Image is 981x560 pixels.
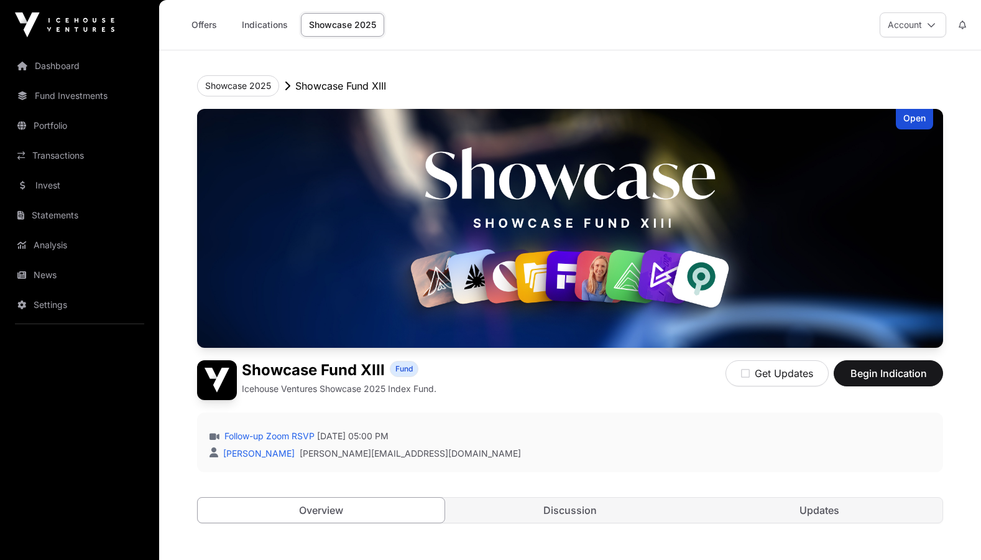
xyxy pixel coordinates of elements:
a: Showcase 2025 [301,13,384,37]
p: Icehouse Ventures Showcase 2025 Index Fund. [242,383,436,395]
img: Icehouse Ventures Logo [15,12,114,37]
a: Transactions [10,142,149,169]
button: Account [880,12,946,37]
img: Showcase Fund XIII [197,109,943,348]
span: Fund [395,364,413,374]
a: Discussion [447,498,694,523]
a: Analysis [10,231,149,259]
a: Updates [696,498,942,523]
a: Statements [10,202,149,229]
h1: Showcase Fund XIII [242,360,385,380]
span: [DATE] 05:00 PM [317,430,389,442]
a: [PERSON_NAME] [221,448,295,459]
span: Begin Indication [849,366,928,381]
p: Showcase Fund XIII [295,78,386,93]
a: Portfolio [10,112,149,139]
a: Invest [10,172,149,199]
a: Fund Investments [10,82,149,110]
nav: Tabs [198,498,942,523]
a: Offers [179,13,229,37]
button: Begin Indication [834,360,943,386]
button: Get Updates [725,360,829,386]
a: [PERSON_NAME][EMAIL_ADDRESS][DOMAIN_NAME] [300,447,521,460]
div: Open [896,109,933,129]
a: Begin Indication [834,373,943,385]
button: Showcase 2025 [197,75,279,96]
img: Showcase Fund XIII [197,360,237,400]
a: Follow-up Zoom RSVP [222,430,315,442]
a: Settings [10,291,149,319]
a: Indications [234,13,296,37]
a: Overview [197,497,445,523]
a: Dashboard [10,52,149,80]
a: News [10,261,149,289]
